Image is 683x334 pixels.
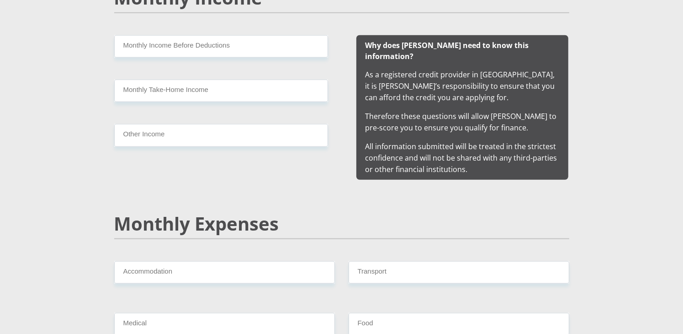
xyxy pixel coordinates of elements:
span: As a registered credit provider in [GEOGRAPHIC_DATA], it is [PERSON_NAME]’s responsibility to ens... [365,40,559,174]
h2: Monthly Expenses [114,213,569,235]
input: Monthly Income Before Deductions [114,35,328,58]
b: Why does [PERSON_NAME] need to know this information? [365,40,529,61]
input: Monthly Take Home Income [114,80,328,102]
input: Expenses - Transport [349,261,569,284]
input: Other Income [114,124,328,146]
input: Expenses - Accommodation [114,261,335,284]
